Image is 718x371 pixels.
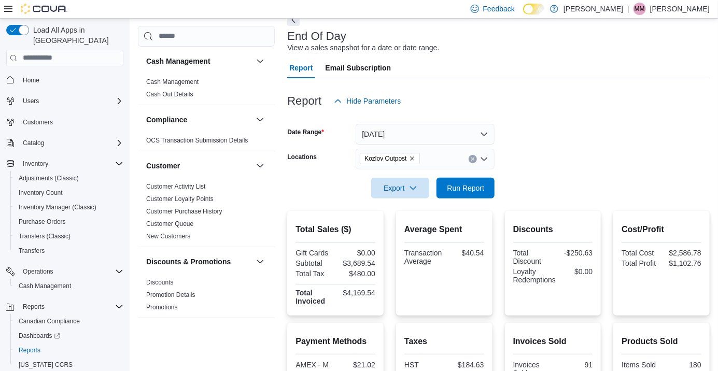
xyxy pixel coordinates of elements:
button: Users [2,94,128,108]
a: Transfers (Classic) [15,230,75,242]
span: Transfers [19,247,45,255]
span: Transfers (Classic) [19,232,71,240]
div: Total Discount [513,249,551,265]
div: $2,586.78 [664,249,701,257]
button: Compliance [254,113,266,126]
h2: Invoices Sold [513,335,593,348]
a: Home [19,74,44,87]
button: Cash Management [146,56,252,66]
h2: Average Spent [404,223,484,236]
div: Discounts & Promotions [138,276,275,318]
span: Inventory Manager (Classic) [19,203,96,211]
span: Home [23,76,39,84]
button: Transfers (Classic) [10,229,128,244]
a: OCS Transaction Submission Details [146,137,248,144]
button: Adjustments (Classic) [10,171,128,186]
div: 91 [555,361,593,369]
h3: Discounts & Promotions [146,256,231,267]
span: Feedback [483,4,515,14]
a: Dashboards [10,329,128,343]
span: Customers [23,118,53,126]
span: Adjustments (Classic) [15,172,123,184]
span: Cash Management [15,280,123,292]
h3: Cash Management [146,56,210,66]
a: Customers [19,116,57,129]
div: View a sales snapshot for a date or date range. [287,42,439,53]
span: Washington CCRS [15,359,123,371]
div: Compliance [138,134,275,151]
span: Cash Management [19,282,71,290]
span: Inventory [19,158,123,170]
span: Reports [19,301,123,313]
button: Reports [2,299,128,314]
div: Cash Management [138,76,275,105]
button: Cash Management [10,279,128,293]
span: Catalog [19,137,123,149]
span: Catalog [23,139,44,147]
span: Dashboards [15,330,123,342]
label: Locations [287,153,317,161]
span: Kozlov Outpost [360,153,419,164]
a: New Customers [146,233,190,240]
div: Total Profit [622,259,659,267]
span: Promotions [146,303,178,311]
span: OCS Transaction Submission Details [146,136,248,145]
a: Adjustments (Classic) [15,172,83,184]
button: Catalog [2,136,128,150]
h2: Products Sold [622,335,701,348]
button: Run Report [437,178,495,198]
h3: End Of Day [287,30,346,42]
button: Reports [10,343,128,358]
span: Inventory Count [15,187,123,199]
h2: Payment Methods [295,335,375,348]
span: Hide Parameters [346,96,401,106]
button: Next [287,13,300,26]
span: Run Report [447,183,485,193]
span: Discounts [146,278,174,287]
span: [US_STATE] CCRS [19,361,73,369]
span: MM [635,3,645,15]
p: | [627,3,629,15]
button: Open list of options [480,155,488,163]
div: $21.02 [337,361,375,369]
a: Cash Out Details [146,91,193,98]
a: Customer Loyalty Points [146,195,214,203]
button: Cash Management [254,55,266,67]
button: Discounts & Promotions [146,256,252,267]
button: Home [2,73,128,88]
a: Inventory Count [15,187,67,199]
a: Cash Management [15,280,75,292]
button: Customers [2,115,128,130]
button: Customer [254,160,266,172]
button: Hide Parameters [330,91,405,111]
span: Customer Queue [146,220,193,228]
button: Purchase Orders [10,215,128,229]
a: Reports [15,344,45,356]
span: Cash Out Details [146,90,193,98]
button: Customer [146,161,252,171]
h2: Total Sales ($) [295,223,375,236]
button: Clear input [469,155,477,163]
button: Operations [19,265,58,278]
div: $0.00 [337,249,375,257]
span: Reports [19,346,40,354]
button: Inventory [2,156,128,171]
input: Dark Mode [523,4,545,15]
a: Promotions [146,304,178,311]
button: Remove Kozlov Outpost from selection in this group [409,155,415,162]
div: $1,102.76 [664,259,701,267]
button: Canadian Compliance [10,314,128,329]
div: Gift Cards [295,249,333,257]
button: [DATE] [356,124,495,145]
span: Promotion Details [146,291,195,299]
span: Email Subscription [326,58,391,78]
span: Adjustments (Classic) [19,174,79,182]
span: Cash Management [146,78,199,86]
span: Customer Activity List [146,182,206,191]
span: Load All Apps in [GEOGRAPHIC_DATA] [29,25,123,46]
span: Transfers (Classic) [15,230,123,242]
span: Purchase Orders [15,216,123,228]
a: Dashboards [15,330,64,342]
a: Purchase Orders [15,216,70,228]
